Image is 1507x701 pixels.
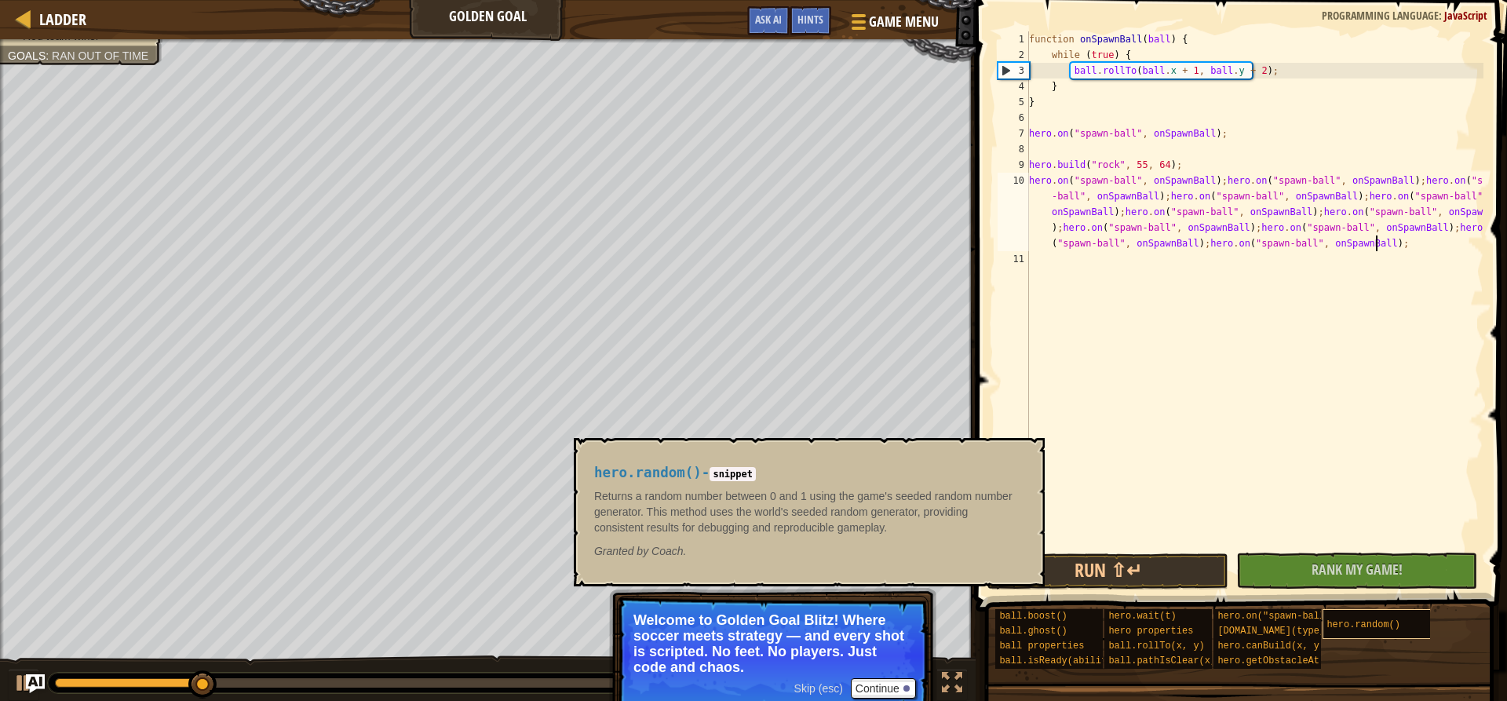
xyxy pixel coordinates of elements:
span: ball.ghost() [999,626,1067,637]
div: 7 [998,126,1029,141]
button: Run ⇧↵ [987,553,1228,590]
div: 1 [998,31,1029,47]
span: Ask AI [755,12,782,27]
span: Hints [797,12,823,27]
span: JavaScript [1444,8,1487,23]
span: : [46,49,52,62]
span: [DOMAIN_NAME](type, x, y) [1217,626,1359,637]
span: ball.rollTo(x, y) [1108,641,1204,652]
span: ball properties [999,641,1084,652]
div: 11 [998,251,1029,267]
p: Welcome to Golden Goal Blitz! Where soccer meets strategy — and every shot is scripted. No feet. ... [633,612,912,675]
span: hero properties [1108,626,1193,637]
span: ball.pathIsClear(x, y) [1108,655,1232,666]
button: Ask AI [26,674,45,693]
a: Ladder [31,9,86,30]
div: 10 [998,173,1029,251]
span: : [1439,8,1444,23]
span: Programming language [1322,8,1439,23]
span: hero.canBuild(x, y) [1217,641,1325,652]
div: 4 [998,78,1029,94]
span: Rank My Game! [1312,560,1403,579]
div: 8 [998,141,1029,157]
em: Coach. [594,545,687,557]
span: Ladder [39,9,86,30]
span: hero.getObstacleAt(x, y) [1217,655,1353,666]
p: Returns a random number between 0 and 1 using the game's seeded random number generator. This met... [594,488,1016,535]
button: Continue [851,678,916,699]
span: Ran out of time [52,49,148,62]
div: 6 [998,110,1029,126]
button: Ctrl + P: Play [8,669,39,701]
span: ball.boost() [999,611,1067,622]
span: hero.random() [594,465,702,480]
span: ball.isReady(ability) [999,655,1118,666]
span: hero.on("spawn-ball", f) [1217,611,1353,622]
span: Goals [8,49,46,62]
div: 2 [998,47,1029,63]
span: hero.random() [1326,619,1400,630]
div: 9 [998,157,1029,173]
button: Ask AI [747,6,790,35]
h4: - [594,466,1016,480]
span: hero.wait(t) [1108,611,1176,622]
button: Rank My Game! [1236,553,1477,589]
button: Toggle fullscreen [936,669,968,701]
span: Skip (esc) [794,682,843,695]
div: 3 [998,63,1029,78]
span: Game Menu [869,12,939,32]
div: 5 [998,94,1029,110]
span: Granted by [594,545,651,557]
button: Game Menu [839,6,948,43]
code: snippet [710,467,756,481]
